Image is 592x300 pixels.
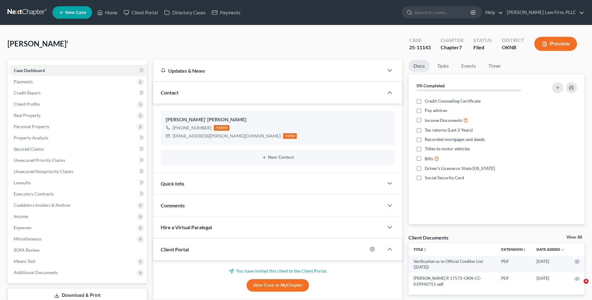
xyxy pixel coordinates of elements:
span: Miscellaneous [14,236,42,241]
i: expand_more [561,248,565,252]
div: home [283,133,297,139]
span: Secured Claims [14,146,44,152]
span: Lawsuits [14,180,31,185]
div: Updates & News [161,67,376,74]
span: Additional Documents [14,270,58,275]
td: PDF [496,256,531,273]
a: Home [94,7,120,18]
span: 7 [459,44,462,50]
a: View All [566,235,582,240]
div: OKNB [502,44,524,51]
a: Tasks [432,60,454,72]
a: [PERSON_NAME] Law Firm, PLLC [504,7,584,18]
div: Filed [473,44,492,51]
td: [DATE] [531,273,570,290]
a: Executory Contracts [9,188,147,200]
span: Means Test [14,259,35,264]
p: You have invited this client to the Client Portal. [161,268,395,274]
a: Property Analysis [9,132,147,143]
a: Extensionunfold_more [501,247,526,252]
i: unfold_more [523,248,526,252]
td: [PERSON_NAME] R 17572-OKN-CC-039940751-pdf [409,273,496,290]
div: mobile [214,125,229,131]
span: Tax returns (Last 2 Years) [425,127,473,133]
span: Hire a Virtual Paralegal [161,224,212,230]
a: Lawsuits [9,177,147,188]
span: Executory Contracts [14,191,54,196]
div: Case [409,37,431,44]
span: 4 [584,279,589,284]
a: Unsecured Nonpriority Claims [9,166,147,177]
div: 25-11143 [409,44,431,51]
a: Client Portal [120,7,161,18]
div: District [502,37,524,44]
span: Unsecured Priority Claims [14,157,65,163]
a: SOFA Review [9,244,147,256]
span: Comments [161,202,185,208]
span: Driver's License or State [US_STATE] [425,165,495,172]
td: PDF [496,273,531,290]
a: View Case in MyChapter [247,279,309,292]
i: unfold_more [423,248,427,252]
div: [EMAIL_ADDRESS][PERSON_NAME][DOMAIN_NAME] [173,133,281,139]
span: Property Analysis [14,135,48,140]
a: Events [456,60,481,72]
a: Secured Claims [9,143,147,155]
span: Income [14,214,28,219]
span: Income Documents [425,117,462,123]
span: Case Dashboard [14,68,45,73]
span: Social Security Card [425,175,464,181]
span: Unsecured Nonpriority Claims [14,169,73,174]
a: Date Added expand_more [536,247,565,252]
iframe: Intercom live chat [571,279,586,294]
span: Expenses [14,225,32,230]
span: Codebtors Insiders & Notices [14,202,71,208]
a: Case Dashboard [9,65,147,76]
span: Recorded mortgages and deeds [425,136,485,143]
a: Payments [209,7,244,18]
span: Client Profile [14,101,40,107]
a: Help [482,7,503,18]
span: Payments [14,79,33,84]
span: Real Property [14,113,41,118]
strong: 0% Completed [417,83,445,88]
span: Client Portal [161,246,189,252]
div: Chapter [441,44,463,51]
span: Personal Property [14,124,49,129]
a: Unsecured Priority Claims [9,155,147,166]
td: [DATE] [531,256,570,273]
button: Preview [534,37,577,51]
a: Docs [409,60,430,72]
span: Pay advices [425,107,447,114]
div: [PERSON_NAME]' [PERSON_NAME] [166,116,390,123]
div: Status [473,37,492,44]
a: Directory Cases [161,7,209,18]
span: New Case [65,10,86,15]
td: Verification as to Official Creditor List ([DATE]) [409,256,496,273]
span: Titles to motor vehicles [425,146,470,152]
span: [PERSON_NAME]' [7,39,68,48]
span: Bills [425,156,433,162]
div: Chapter [441,37,463,44]
span: Credit Counseling Certificate [425,98,481,104]
a: Timer [483,60,506,72]
span: Quick Info [161,181,184,186]
span: Contact [161,90,179,95]
span: Credit Report [14,90,41,95]
gu-sc-dial: Click to Connect 9185131520 [173,125,211,130]
input: Search by name... [414,7,472,18]
div: Client Documents [409,234,448,241]
span: SOFA Review [14,247,40,253]
button: New Contact [166,155,390,160]
a: Credit Report [9,87,147,99]
a: Titleunfold_more [413,247,427,252]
